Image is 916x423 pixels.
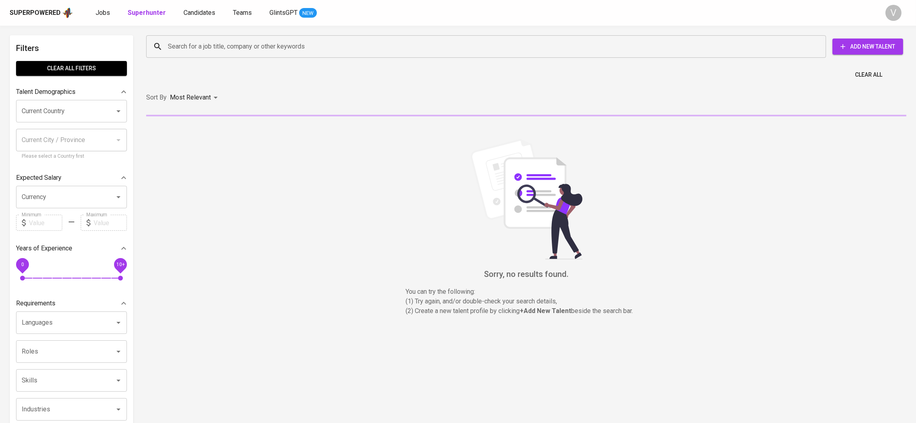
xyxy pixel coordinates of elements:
[116,262,124,267] span: 10+
[269,9,298,16] span: GlintsGPT
[406,297,647,306] p: (1) Try again, and/or double-check your search details,
[855,70,882,80] span: Clear All
[406,287,647,297] p: You can try the following :
[29,215,62,231] input: Value
[406,306,647,316] p: (2) Create a new talent profile by clicking beside the search bar.
[113,106,124,117] button: Open
[16,295,127,311] div: Requirements
[10,7,73,19] a: Superpoweredapp logo
[184,8,217,18] a: Candidates
[113,404,124,415] button: Open
[832,39,903,55] button: Add New Talent
[128,9,166,16] b: Superhunter
[269,8,317,18] a: GlintsGPT NEW
[16,173,61,183] p: Expected Salary
[233,9,252,16] span: Teams
[10,8,61,18] div: Superpowered
[16,61,127,76] button: Clear All filters
[16,170,127,186] div: Expected Salary
[146,93,167,102] p: Sort By
[22,153,121,161] p: Please select a Country first
[22,63,120,73] span: Clear All filters
[852,67,885,82] button: Clear All
[233,8,253,18] a: Teams
[128,8,167,18] a: Superhunter
[16,240,127,256] div: Years of Experience
[839,42,897,52] span: Add New Talent
[113,346,124,357] button: Open
[16,42,127,55] h6: Filters
[170,90,220,105] div: Most Relevant
[16,299,55,308] p: Requirements
[96,9,110,16] span: Jobs
[113,191,124,203] button: Open
[184,9,215,16] span: Candidates
[299,9,317,17] span: NEW
[21,262,24,267] span: 0
[146,268,906,281] h6: Sorry, no results found.
[170,93,211,102] p: Most Relevant
[16,244,72,253] p: Years of Experience
[16,84,127,100] div: Talent Demographics
[96,8,112,18] a: Jobs
[466,139,587,259] img: file_searching.svg
[113,317,124,328] button: Open
[113,375,124,386] button: Open
[885,5,902,21] div: V
[16,87,75,97] p: Talent Demographics
[62,7,73,19] img: app logo
[94,215,127,231] input: Value
[520,307,571,315] b: + Add New Talent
